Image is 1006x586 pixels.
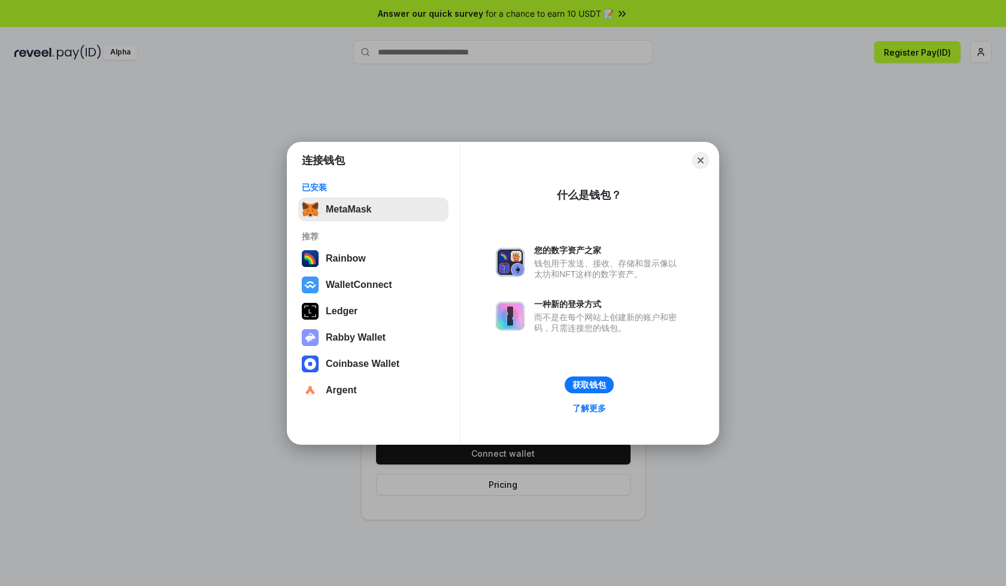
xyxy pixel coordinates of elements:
[298,247,449,271] button: Rainbow
[302,277,319,293] img: svg+xml,%3Csvg%20width%3D%2228%22%20height%3D%2228%22%20viewBox%3D%220%200%2028%2028%22%20fill%3D...
[557,188,622,202] div: 什么是钱包？
[692,152,709,169] button: Close
[298,273,449,297] button: WalletConnect
[534,245,683,256] div: 您的数字资产之家
[302,329,319,346] img: svg+xml,%3Csvg%20xmlns%3D%22http%3A%2F%2Fwww.w3.org%2F2000%2Fsvg%22%20fill%3D%22none%22%20viewBox...
[534,312,683,333] div: 而不是在每个网站上创建新的账户和密码，只需连接您的钱包。
[565,377,614,393] button: 获取钱包
[298,378,449,402] button: Argent
[326,359,399,369] div: Coinbase Wallet
[302,303,319,320] img: svg+xml,%3Csvg%20xmlns%3D%22http%3A%2F%2Fwww.w3.org%2F2000%2Fsvg%22%20width%3D%2228%22%20height%3...
[298,299,449,323] button: Ledger
[302,153,345,168] h1: 连接钱包
[302,201,319,218] img: svg+xml,%3Csvg%20fill%3D%22none%22%20height%3D%2233%22%20viewBox%3D%220%200%2035%2033%22%20width%...
[298,326,449,350] button: Rabby Wallet
[572,379,606,390] div: 获取钱包
[534,299,683,309] div: 一种新的登录方式
[326,306,357,317] div: Ledger
[326,385,357,396] div: Argent
[565,400,613,416] a: 了解更多
[326,204,371,215] div: MetaMask
[326,253,366,264] div: Rainbow
[534,258,683,280] div: 钱包用于发送、接收、存储和显示像以太坊和NFT这样的数字资产。
[298,198,449,221] button: MetaMask
[572,403,606,414] div: 了解更多
[302,250,319,267] img: svg+xml,%3Csvg%20width%3D%22120%22%20height%3D%22120%22%20viewBox%3D%220%200%20120%20120%22%20fil...
[302,382,319,399] img: svg+xml,%3Csvg%20width%3D%2228%22%20height%3D%2228%22%20viewBox%3D%220%200%2028%2028%22%20fill%3D...
[496,248,525,277] img: svg+xml,%3Csvg%20xmlns%3D%22http%3A%2F%2Fwww.w3.org%2F2000%2Fsvg%22%20fill%3D%22none%22%20viewBox...
[496,302,525,330] img: svg+xml,%3Csvg%20xmlns%3D%22http%3A%2F%2Fwww.w3.org%2F2000%2Fsvg%22%20fill%3D%22none%22%20viewBox...
[302,231,445,242] div: 推荐
[326,332,386,343] div: Rabby Wallet
[302,182,445,193] div: 已安装
[302,356,319,372] img: svg+xml,%3Csvg%20width%3D%2228%22%20height%3D%2228%22%20viewBox%3D%220%200%2028%2028%22%20fill%3D...
[326,280,392,290] div: WalletConnect
[298,352,449,376] button: Coinbase Wallet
